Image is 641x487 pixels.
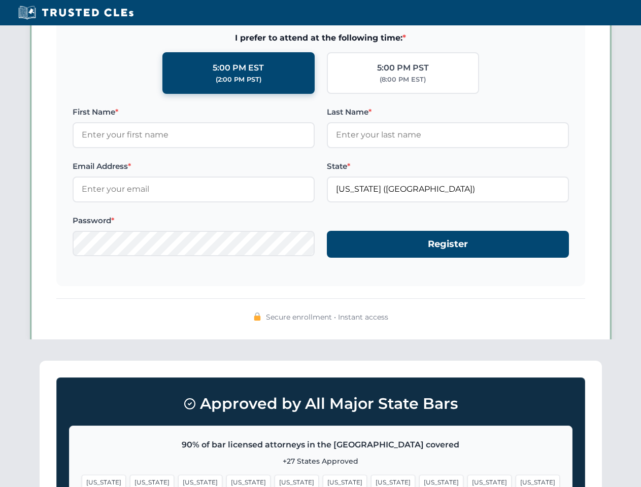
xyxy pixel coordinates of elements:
[377,61,429,75] div: 5:00 PM PST
[73,160,315,172] label: Email Address
[73,177,315,202] input: Enter your email
[327,160,569,172] label: State
[73,215,315,227] label: Password
[327,231,569,258] button: Register
[327,106,569,118] label: Last Name
[82,456,560,467] p: +27 States Approved
[327,177,569,202] input: Florida (FL)
[216,75,261,85] div: (2:00 PM PST)
[266,311,388,323] span: Secure enrollment • Instant access
[82,438,560,451] p: 90% of bar licensed attorneys in the [GEOGRAPHIC_DATA] covered
[69,390,572,418] h3: Approved by All Major State Bars
[15,5,137,20] img: Trusted CLEs
[73,122,315,148] input: Enter your first name
[327,122,569,148] input: Enter your last name
[380,75,426,85] div: (8:00 PM EST)
[213,61,264,75] div: 5:00 PM EST
[73,31,569,45] span: I prefer to attend at the following time:
[73,106,315,118] label: First Name
[253,312,261,321] img: 🔒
